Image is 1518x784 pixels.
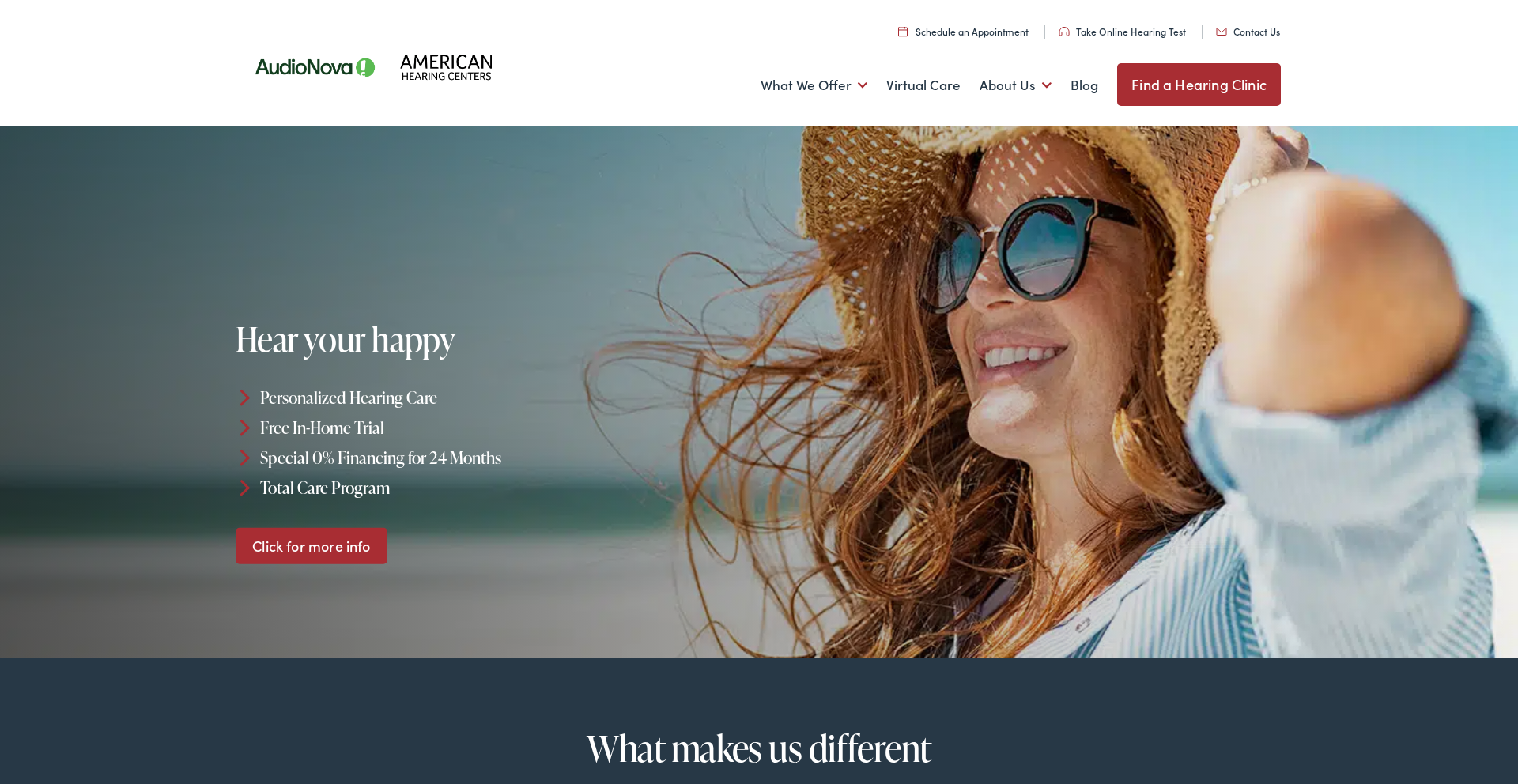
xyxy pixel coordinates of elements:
img: utility icon [898,26,908,36]
a: What We Offer [761,56,867,115]
a: Blog [1071,56,1098,115]
li: Special 0% Financing for 24 Months [236,443,767,473]
li: Total Care Program [236,472,767,502]
a: Find a Hearing Clinic [1117,63,1281,106]
img: utility icon [1216,28,1227,36]
a: About Us [980,56,1052,115]
h2: What makes us different [277,729,1241,768]
li: Personalized Hearing Care [236,383,767,413]
a: Schedule an Appointment [898,24,1029,38]
a: Contact Us [1216,24,1280,38]
li: Free In-Home Trial [236,413,767,443]
h1: Hear your happy [236,321,716,357]
a: Take Online Hearing Test [1059,24,1186,38]
img: utility icon [1059,27,1070,36]
a: Click for more info [236,527,388,564]
a: Virtual Care [886,56,961,115]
